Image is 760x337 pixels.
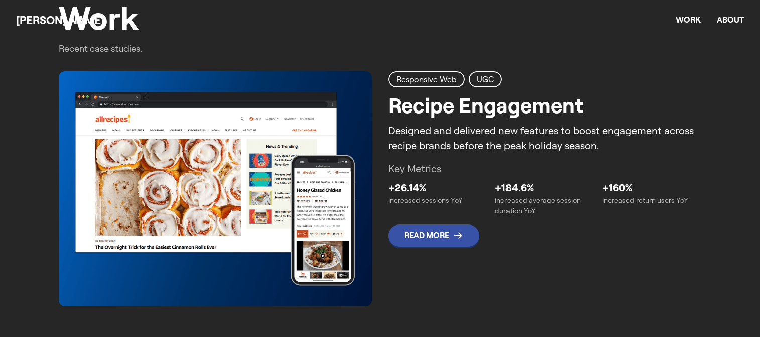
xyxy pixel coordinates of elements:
[16,13,104,27] a: [PERSON_NAME]
[676,15,701,25] a: Work
[388,195,487,206] p: increased sessions YoY
[477,73,494,85] h2: UGC
[59,42,380,55] p: Recent case studies.
[396,73,457,85] h2: Responsive Web
[59,71,701,306] a: Responsive WebUGCRecipe EngagementDesigned and delivered new features to boost engagement across ...
[404,231,449,240] p: Read More
[388,161,701,176] p: Key Metrics
[717,15,744,25] a: About
[388,180,487,195] p: +26.14%
[602,195,701,206] p: increased return users YoY
[495,195,594,216] p: increased average session duration YoY
[388,224,479,247] span: Read More
[388,123,701,153] p: Designed and delivered new features to boost engagement across recipe brands before the peak holi...
[602,180,701,195] p: +160%
[495,180,594,195] p: +184.6%
[388,89,583,121] h2: Recipe Engagement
